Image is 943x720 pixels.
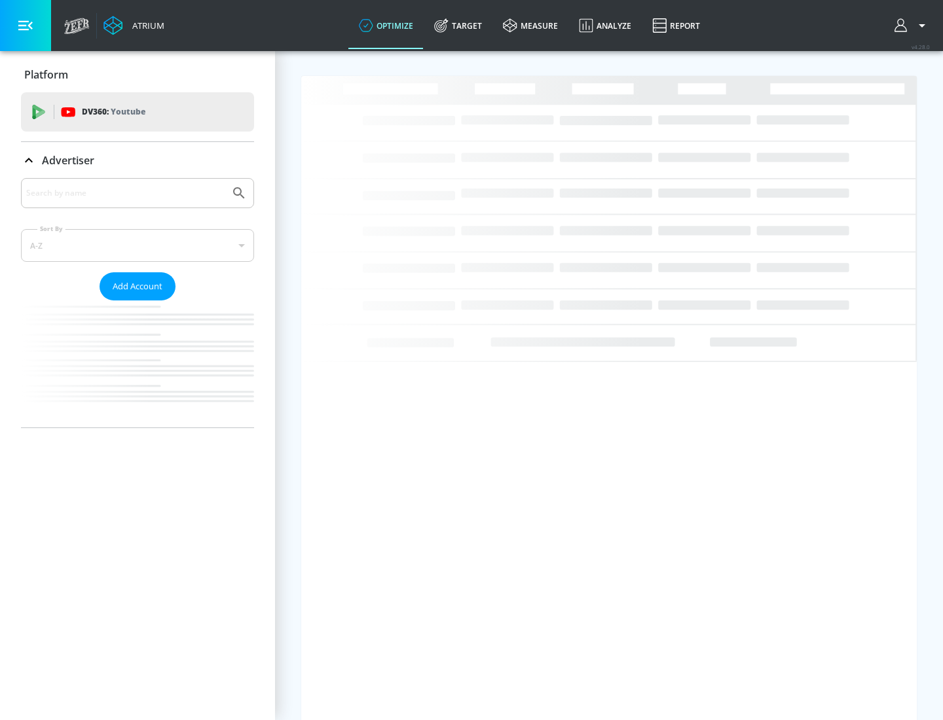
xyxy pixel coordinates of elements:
[348,2,424,49] a: optimize
[37,225,65,233] label: Sort By
[424,2,492,49] a: Target
[103,16,164,35] a: Atrium
[21,300,254,427] nav: list of Advertiser
[24,67,68,82] p: Platform
[100,272,176,300] button: Add Account
[82,105,145,119] p: DV360:
[912,43,930,50] span: v 4.28.0
[21,142,254,179] div: Advertiser
[127,20,164,31] div: Atrium
[21,92,254,132] div: DV360: Youtube
[642,2,711,49] a: Report
[21,229,254,262] div: A-Z
[568,2,642,49] a: Analyze
[21,178,254,427] div: Advertiser
[113,279,162,294] span: Add Account
[492,2,568,49] a: measure
[26,185,225,202] input: Search by name
[21,56,254,93] div: Platform
[42,153,94,168] p: Advertiser
[111,105,145,118] p: Youtube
